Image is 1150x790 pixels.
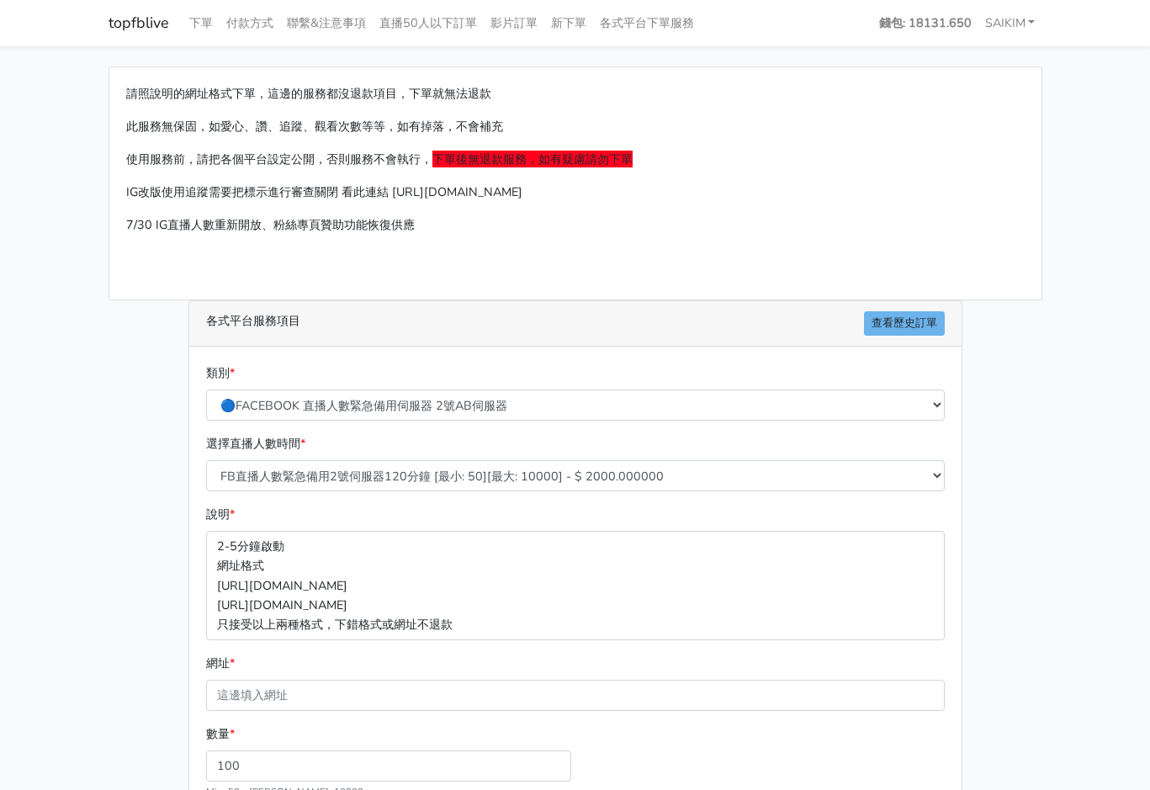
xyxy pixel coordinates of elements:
[872,7,978,40] a: 錢包: 18131.650
[373,7,484,40] a: 直播50人以下訂單
[206,434,305,453] label: 選擇直播人數時間
[206,505,235,524] label: 說明
[189,301,962,347] div: 各式平台服務項目
[544,7,593,40] a: 新下單
[206,531,945,639] p: 2-5分鐘啟動 網址格式 [URL][DOMAIN_NAME] [URL][DOMAIN_NAME] 只接受以上兩種格式，下錯格式或網址不退款
[432,151,633,167] span: 下單後無退款服務，如有疑慮請勿下單
[183,7,220,40] a: 下單
[126,84,1025,103] p: 請照說明的網址格式下單，這邊的服務都沒退款項目，下單就無法退款
[206,680,945,711] input: 這邊填入網址
[978,7,1042,40] a: SAIKIM
[593,7,701,40] a: 各式平台下單服務
[280,7,373,40] a: 聯繫&注意事項
[126,150,1025,169] p: 使用服務前，請把各個平台設定公開，否則服務不會執行，
[126,117,1025,136] p: 此服務無保固，如愛心、讚、追蹤、觀看次數等等，如有掉落，不會補充
[126,215,1025,235] p: 7/30 IG直播人數重新開放、粉絲專頁贊助功能恢復供應
[879,14,972,31] strong: 錢包: 18131.650
[206,654,235,673] label: 網址
[206,363,235,383] label: 類別
[220,7,280,40] a: 付款方式
[864,311,945,336] a: 查看歷史訂單
[484,7,544,40] a: 影片訂單
[126,183,1025,202] p: IG改版使用追蹤需要把標示進行審查關閉 看此連結 [URL][DOMAIN_NAME]
[206,724,235,744] label: 數量
[109,7,169,40] a: topfblive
